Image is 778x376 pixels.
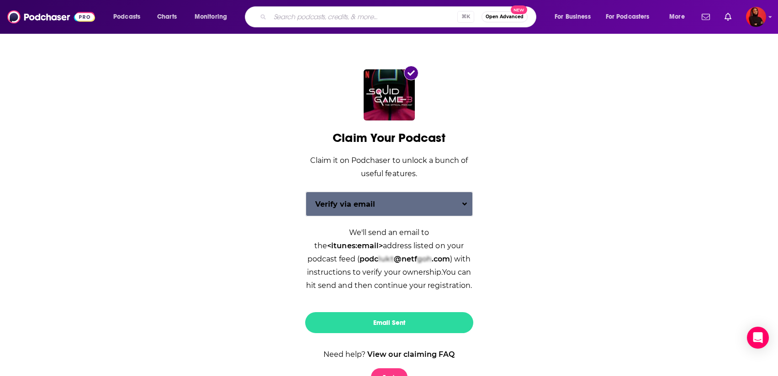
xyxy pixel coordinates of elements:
[721,9,735,25] a: Show notifications dropdown
[746,7,766,27] button: Show profile menu
[486,15,524,19] span: Open Advanced
[548,10,602,24] button: open menu
[457,11,474,23] span: ⌘ K
[188,10,239,24] button: open menu
[364,69,415,120] img: Squid Game: The Official Podcast
[270,10,457,24] input: Search podcasts, credits, & more...
[600,10,663,24] button: open menu
[7,8,95,26] img: Podchaser - Follow, Share and Rate Podcasts
[305,348,473,361] p: Need help?
[555,10,591,23] span: For Business
[378,255,393,263] span: lukt
[417,255,432,263] span: goh
[360,255,378,263] span: podc
[305,312,473,333] button: Email Sent
[305,154,473,180] p: Claim it on Podchaser to unlock a bunch of useful features.
[305,131,473,145] h3: Claim Your Podcast
[747,327,769,349] div: Open Intercom Messenger
[306,228,472,290] span: We'll send an email to the address listed on your podcast feed ( ) with instructions to verify yo...
[746,7,766,27] span: Logged in as KHuyghue
[746,7,766,27] img: User Profile
[367,350,455,359] a: View our claiming FAQ
[254,6,545,27] div: Search podcasts, credits, & more...
[698,9,714,25] a: Show notifications dropdown
[482,11,528,22] button: Open AdvancedNew
[306,192,473,216] button: Verify via emailToggle Pronoun Dropdown
[151,10,182,24] a: Charts
[606,10,650,23] span: For Podcasters
[327,241,383,250] strong: <itunes:email>
[432,255,450,263] span: .com
[394,255,417,263] span: @netf
[113,10,140,23] span: Podcasts
[315,200,394,209] span: Verify via email
[360,255,450,263] strong: obfuscated email
[157,10,177,23] span: Charts
[195,10,227,23] span: Monitoring
[107,10,152,24] button: open menu
[511,5,527,14] span: New
[669,10,685,23] span: More
[663,10,696,24] button: open menu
